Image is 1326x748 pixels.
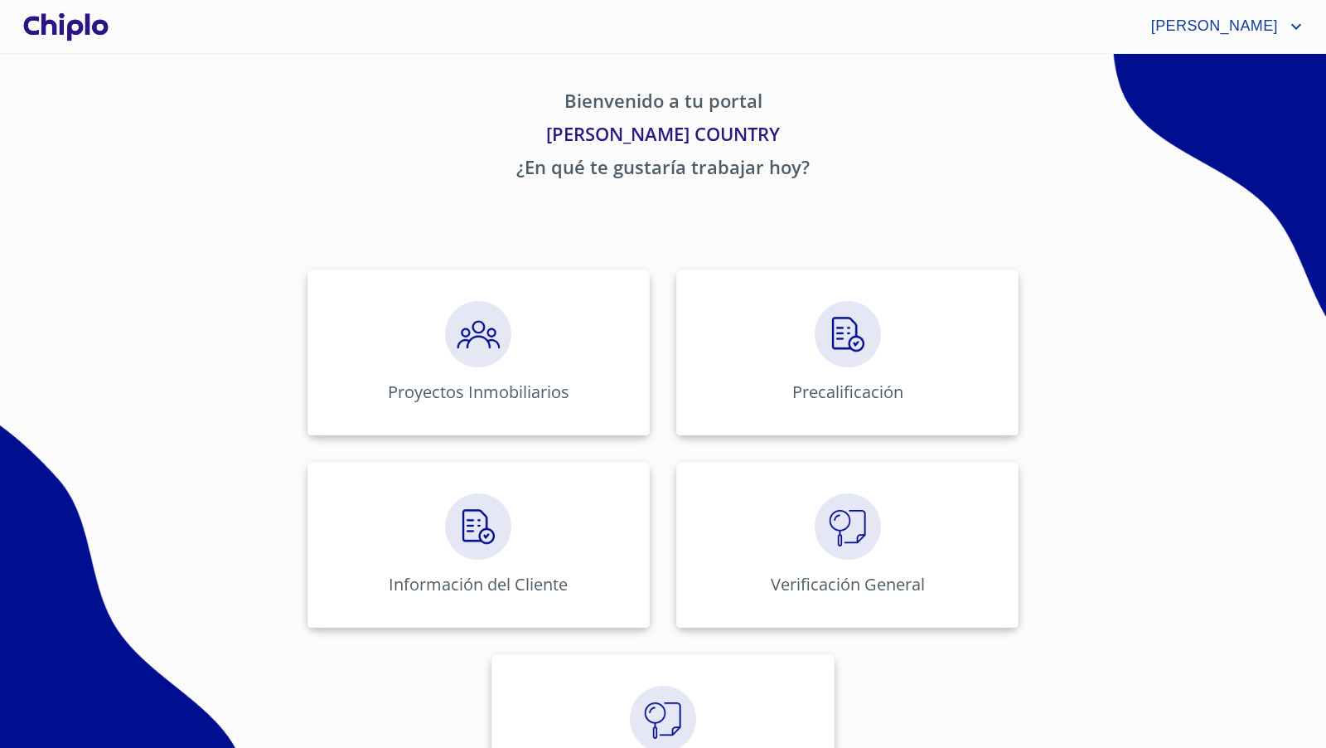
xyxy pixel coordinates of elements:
p: Proyectos Inmobiliarios [388,381,569,403]
p: [PERSON_NAME] COUNTRY [152,120,1174,153]
img: megaClickCreditos.png [445,493,511,560]
img: megaClickPrecalificacion.png [445,301,511,367]
p: Bienvenido a tu portal [152,87,1174,120]
p: Información del Cliente [389,573,568,595]
p: Precalificación [792,381,903,403]
p: Verificación General [771,573,925,595]
img: megaClickCreditos.png [815,301,881,367]
span: [PERSON_NAME] [1139,13,1286,40]
img: megaClickVerifiacion.png [815,493,881,560]
button: account of current user [1139,13,1306,40]
p: ¿En qué te gustaría trabajar hoy? [152,153,1174,187]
